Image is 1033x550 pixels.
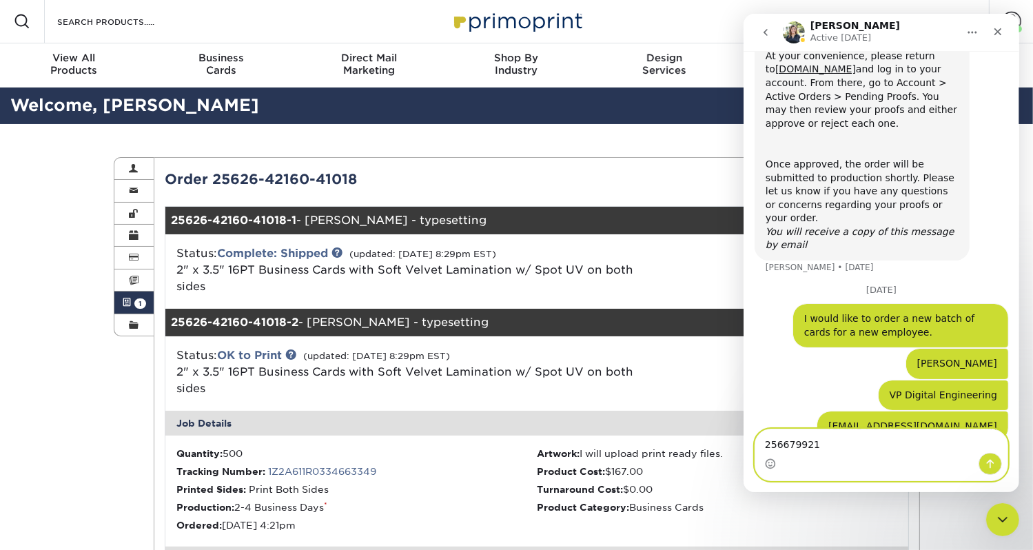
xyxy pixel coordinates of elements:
strong: Printed Sides: [176,484,246,495]
strong: Product Cost: [537,466,605,477]
div: VP Digital Engineering [135,367,265,397]
div: [EMAIL_ADDRESS][DOMAIN_NAME] [74,398,265,428]
div: William says… [11,367,265,398]
span: Business [147,52,295,64]
span: Direct Mail [295,52,442,64]
span: 2" x 3.5" 16PT Business Cards with Soft Velvet Lamination w/ Spot UV on both sides [176,365,633,395]
a: OK to Print [217,349,282,362]
a: 1Z2A611R0334663349 [268,466,376,477]
div: VP Digital Engineering [146,375,254,389]
li: 500 [176,447,537,460]
a: 1 [114,292,154,314]
a: [EMAIL_ADDRESS][DOMAIN_NAME] [85,407,254,418]
a: Direct MailMarketing [295,43,442,88]
iframe: Intercom live chat [744,14,1019,492]
span: 1 [134,298,146,309]
div: [DATE] [11,272,265,290]
div: Job Details [165,411,908,436]
button: Send a message… [235,439,258,461]
a: [DOMAIN_NAME] [32,50,112,61]
a: Resources& Templates [738,43,886,88]
strong: 25626-42160-41018-1 [171,214,296,227]
div: William says… [11,290,265,335]
li: 2-4 Business Days [176,500,537,514]
div: Services [591,52,738,77]
div: Once approved, the order will be submitted to production shortly. Please let us know if you have ... [22,144,215,238]
strong: Tracking Number: [176,466,265,477]
li: [DATE] 4:21pm [176,518,537,532]
li: $0.00 [537,482,897,496]
strong: Ordered: [176,520,222,531]
a: Shop ByIndustry [442,43,590,88]
strong: Production: [176,502,234,513]
a: Complete: Shipped [217,247,328,260]
div: William says… [11,398,265,445]
div: At your convenience, please return to and log in to your account. From there, go to Account > Act... [22,36,215,117]
div: Status: [166,245,660,295]
div: Cards [147,52,295,77]
i: You will receive a copy of this message by email [22,212,211,237]
textarea: Message… [12,416,264,439]
div: Status: [166,347,660,397]
li: I will upload print ready files. [537,447,897,460]
div: Marketing [295,52,442,77]
span: Print Both Sides [249,484,329,495]
li: Business Cards [537,500,897,514]
div: Order 25626-42160-41018 [154,169,537,190]
strong: Artwork: [537,448,580,459]
strong: Turnaround Cost: [537,484,623,495]
div: I would like to order a new batch of cards for a new employee. [50,290,265,334]
div: - [PERSON_NAME] - typesetting [165,309,784,336]
input: SEARCH PRODUCTS..... [56,13,190,30]
a: BusinessCards [147,43,295,88]
span: Design [591,52,738,64]
img: Primoprint [448,6,586,36]
button: Emoji picker [21,445,32,456]
li: $167.00 [537,465,897,478]
a: DesignServices [591,43,738,88]
strong: 25626-42160-41018-2 [171,316,298,329]
div: [PERSON_NAME] [174,343,254,357]
div: - [PERSON_NAME] - typesetting [165,207,784,234]
strong: Product Category: [537,502,629,513]
div: [PERSON_NAME] • [DATE] [22,249,130,258]
span: Resources [738,52,886,64]
div: & Templates [738,52,886,77]
span: Shop By [442,52,590,64]
div: William says… [11,335,265,367]
div: Industry [442,52,590,77]
strong: Quantity: [176,448,223,459]
small: (updated: [DATE] 8:29pm EST) [303,351,450,361]
span: 2" x 3.5" 16PT Business Cards with Soft Velvet Lamination w/ Spot UV on both sides [176,263,633,293]
iframe: Google Customer Reviews [3,508,117,545]
div: [PERSON_NAME] [163,335,265,365]
iframe: Intercom live chat [986,503,1019,536]
small: (updated: [DATE] 8:29pm EST) [349,249,496,259]
div: I would like to order a new batch of cards for a new employee. [61,298,254,325]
